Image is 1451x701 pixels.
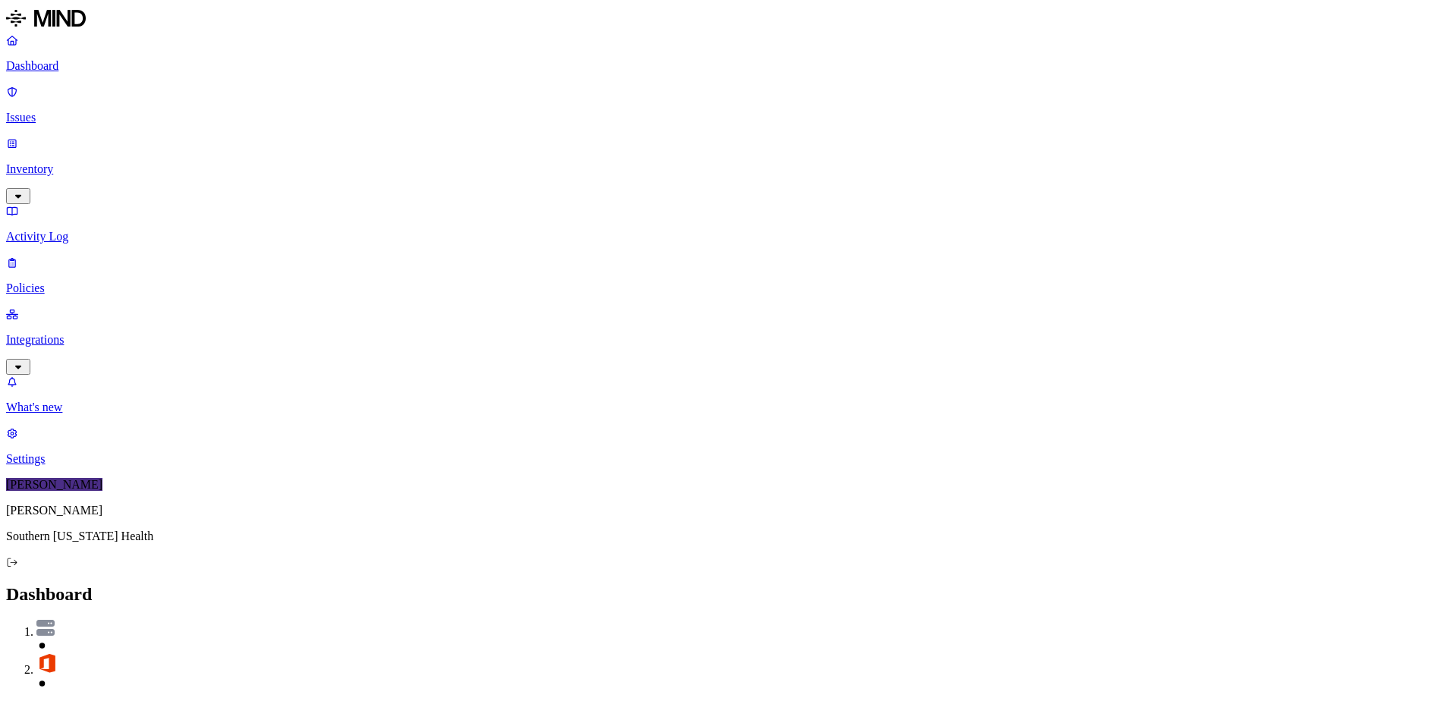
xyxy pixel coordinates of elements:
p: Dashboard [6,59,1445,73]
a: Issues [6,85,1445,124]
a: Dashboard [6,33,1445,73]
span: [PERSON_NAME] [6,478,102,491]
p: Inventory [6,162,1445,176]
img: office-365.svg [36,652,58,674]
p: What's new [6,401,1445,414]
a: MIND [6,6,1445,33]
a: Activity Log [6,204,1445,244]
p: Policies [6,281,1445,295]
h2: Dashboard [6,584,1445,605]
p: Settings [6,452,1445,466]
a: Settings [6,426,1445,466]
p: Southern [US_STATE] Health [6,530,1445,543]
a: Policies [6,256,1445,295]
p: Activity Log [6,230,1445,244]
p: Integrations [6,333,1445,347]
a: Integrations [6,307,1445,373]
p: Issues [6,111,1445,124]
img: MIND [6,6,86,30]
a: Inventory [6,137,1445,202]
a: What's new [6,375,1445,414]
img: azure-files.svg [36,620,55,636]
